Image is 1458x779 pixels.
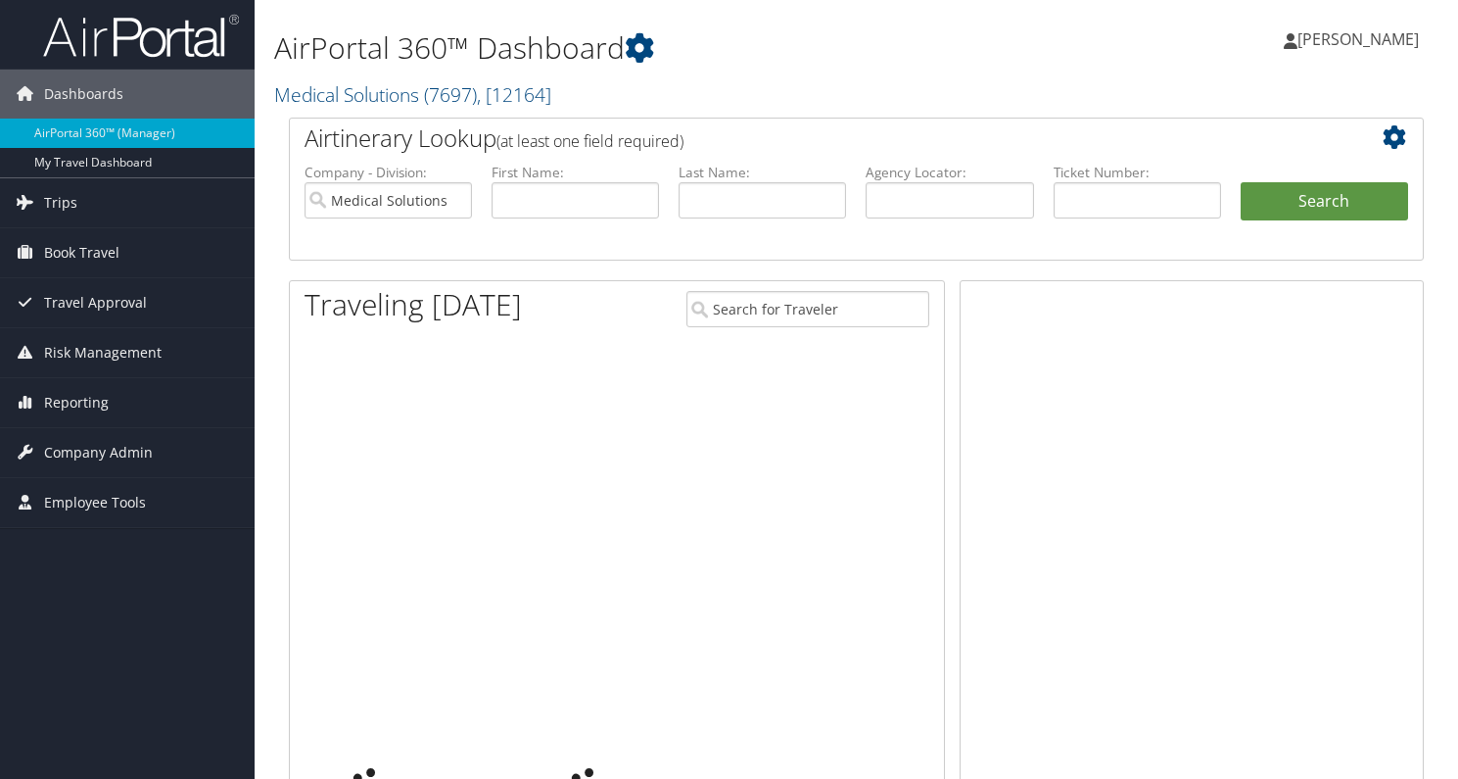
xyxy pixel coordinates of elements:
label: Ticket Number: [1054,163,1221,182]
span: Trips [44,178,77,227]
a: Medical Solutions [274,81,551,108]
span: , [ 12164 ] [477,81,551,108]
a: [PERSON_NAME] [1284,10,1438,69]
span: Risk Management [44,328,162,377]
span: Reporting [44,378,109,427]
span: ( 7697 ) [424,81,477,108]
h2: Airtinerary Lookup [305,122,1314,155]
button: Search [1241,182,1408,221]
span: Company Admin [44,428,153,477]
label: Company - Division: [305,163,472,182]
img: airportal-logo.png [43,13,239,59]
span: Employee Tools [44,478,146,527]
label: First Name: [492,163,659,182]
span: Book Travel [44,228,119,277]
span: (at least one field required) [496,130,683,152]
h1: AirPortal 360™ Dashboard [274,27,1051,69]
span: Dashboards [44,70,123,119]
span: [PERSON_NAME] [1297,28,1419,50]
label: Agency Locator: [866,163,1033,182]
label: Last Name: [679,163,846,182]
h1: Traveling [DATE] [305,284,522,325]
input: Search for Traveler [686,291,929,327]
span: Travel Approval [44,278,147,327]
